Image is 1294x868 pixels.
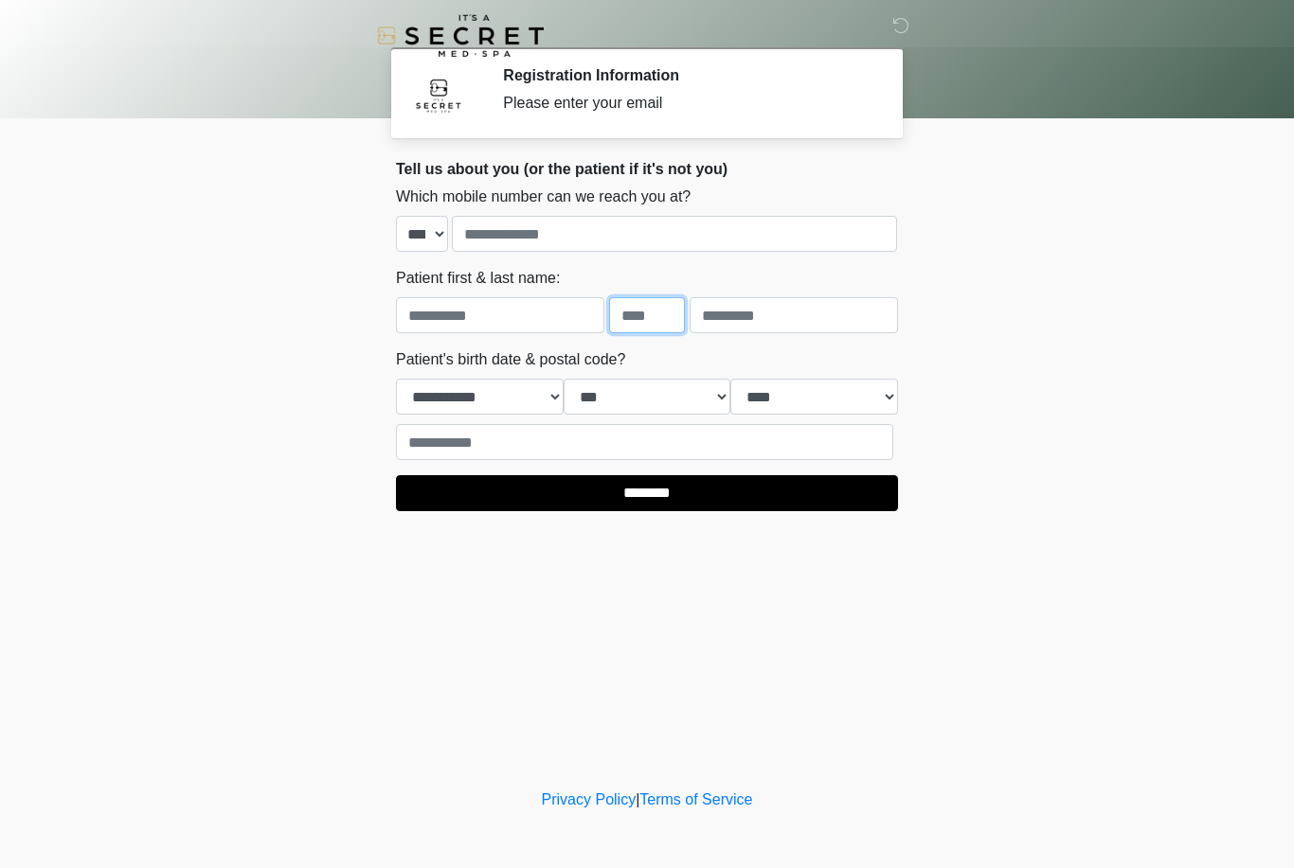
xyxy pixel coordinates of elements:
[396,160,898,178] h2: Tell us about you (or the patient if it's not you)
[503,92,870,115] div: Please enter your email
[639,791,752,807] a: Terms of Service
[410,66,467,123] img: Agent Avatar
[636,791,639,807] a: |
[396,267,560,290] label: Patient first & last name:
[396,186,691,208] label: Which mobile number can we reach you at?
[542,791,637,807] a: Privacy Policy
[396,348,625,371] label: Patient's birth date & postal code?
[377,14,544,57] img: It's A Secret Med Spa Logo
[503,66,870,84] h2: Registration Information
